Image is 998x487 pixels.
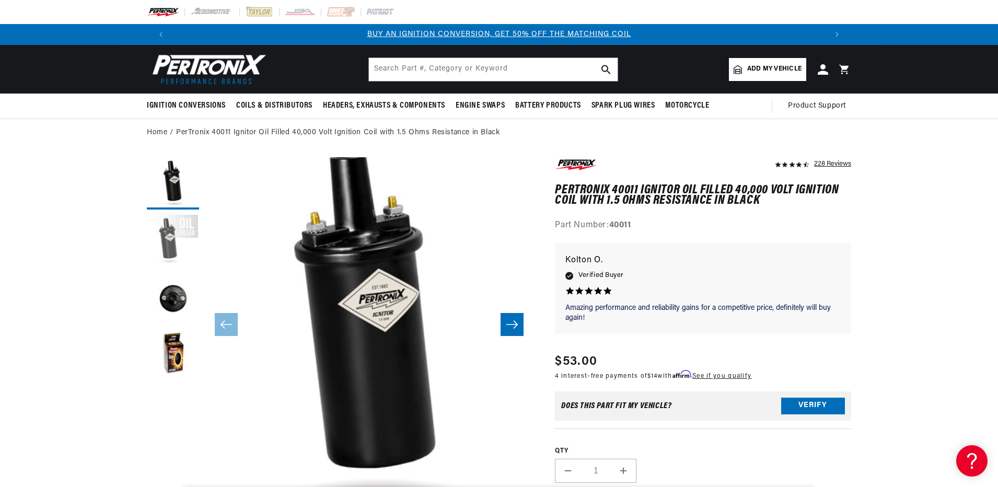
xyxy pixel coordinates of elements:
button: Translation missing: en.sections.announcements.previous_announcement [150,24,171,45]
div: Announcement [171,29,827,40]
label: QTY [555,447,851,456]
button: Load image 4 in gallery view [147,330,199,382]
summary: Spark Plug Wires [586,94,660,118]
a: BUY AN IGNITION CONVERSION, GET 50% OFF THE MATCHING COIL [367,30,631,38]
span: Affirm [672,370,691,378]
button: Load image 2 in gallery view [147,215,199,267]
div: Part Number: [555,219,851,233]
button: Verify [781,398,845,414]
summary: Ignition Conversions [147,94,231,118]
div: 1 of 3 [171,29,827,40]
span: Ignition Conversions [147,100,226,111]
strong: 40011 [609,221,631,229]
a: Home [147,127,167,138]
button: Slide right [501,313,524,336]
slideshow-component: Translation missing: en.sections.announcements.announcement_bar [121,24,877,45]
button: Load image 3 in gallery view [147,272,199,324]
span: Headers, Exhausts & Components [323,100,445,111]
h1: PerTronix 40011 Ignitor Oil Filled 40,000 Volt Ignition Coil with 1.5 Ohms Resistance in Black [555,185,851,206]
div: Does This part fit My vehicle? [561,402,671,410]
p: 4 interest-free payments of with . [555,371,751,381]
img: Pertronix [147,51,267,87]
span: Spark Plug Wires [591,100,655,111]
span: Add my vehicle [747,64,802,74]
a: Add my vehicle [729,58,806,81]
button: search button [595,58,618,81]
span: Coils & Distributors [236,100,312,111]
button: Load image 1 in gallery view [147,157,199,210]
div: 228 Reviews [814,157,851,170]
button: Slide left [215,313,238,336]
summary: Coils & Distributors [231,94,318,118]
p: Amazing performance and reliability gains for a competitive price, definitely will buy again! [565,303,841,323]
span: Engine Swaps [456,100,505,111]
span: $53.00 [555,352,597,371]
nav: breadcrumbs [147,127,851,138]
p: Kolton O. [565,253,841,268]
span: Battery Products [515,100,581,111]
a: PerTronix 40011 Ignitor Oil Filled 40,000 Volt Ignition Coil with 1.5 Ohms Resistance in Black [176,127,500,138]
span: Verified Buyer [578,270,623,281]
a: See if you qualify - Learn more about Affirm Financing (opens in modal) [692,373,751,379]
summary: Battery Products [510,94,586,118]
input: Search Part #, Category or Keyword [369,58,618,81]
summary: Motorcycle [660,94,714,118]
summary: Product Support [788,94,851,119]
span: $14 [647,373,658,379]
span: Product Support [788,100,846,112]
summary: Engine Swaps [450,94,510,118]
span: Motorcycle [665,100,709,111]
button: Translation missing: en.sections.announcements.next_announcement [827,24,848,45]
summary: Headers, Exhausts & Components [318,94,450,118]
